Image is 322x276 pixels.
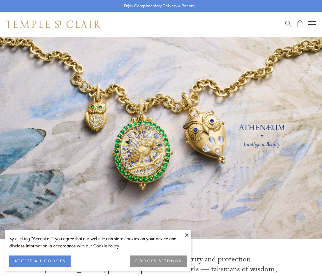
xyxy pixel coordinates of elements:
[6,21,100,28] img: Temple St. Clair
[308,21,316,28] button: Open navigation
[124,3,195,9] p: Enjoy Complimentary Delivery & Returns
[9,235,187,249] div: By clicking “Accept all”, you agree that our website can store cookies on your device and disclos...
[130,255,187,267] button: COOKIES SETTINGS
[9,255,71,267] button: ACCEPT ALL COOKIES
[297,20,303,28] a: Open Shopping Bag
[285,20,292,28] a: Search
